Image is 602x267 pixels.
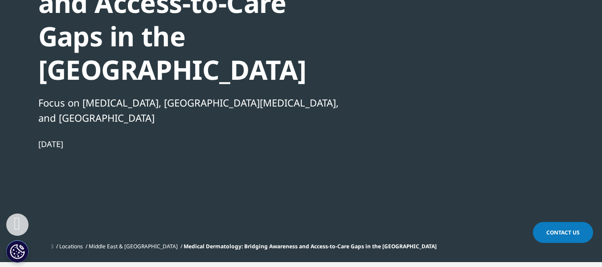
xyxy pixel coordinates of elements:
[59,242,83,250] a: Locations
[38,95,344,125] div: Focus on [MEDICAL_DATA], [GEOGRAPHIC_DATA][MEDICAL_DATA], and [GEOGRAPHIC_DATA]
[184,242,437,250] span: Medical Dermatology: Bridging Awareness and Access-to-Care Gaps in the [GEOGRAPHIC_DATA]
[546,229,580,236] span: Contact Us
[533,222,593,243] a: Contact Us
[89,242,178,250] a: Middle East & [GEOGRAPHIC_DATA]
[6,240,29,263] button: Cookies Settings
[38,139,344,149] div: [DATE]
